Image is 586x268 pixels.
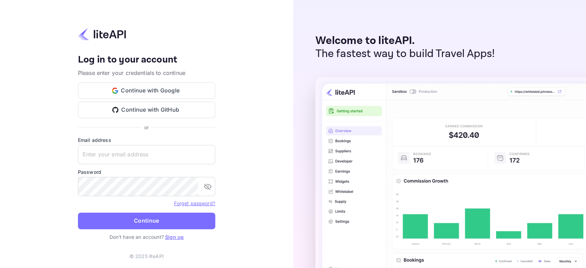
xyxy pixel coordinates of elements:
[78,69,215,77] p: Please enter your credentials to continue
[78,136,215,144] label: Email address
[144,124,149,131] p: or
[78,145,215,164] input: Enter your email address
[78,82,215,99] button: Continue with Google
[78,102,215,118] button: Continue with GitHub
[202,150,210,159] keeper-lock: Open Keeper Popup
[78,213,215,229] button: Continue
[201,180,215,193] button: toggle password visibility
[78,54,215,66] h4: Log in to your account
[315,47,495,60] p: The fastest way to build Travel Apps!
[174,200,215,206] a: Forget password?
[78,233,215,241] p: Don't have an account?
[165,234,184,240] a: Sign up
[78,168,215,176] label: Password
[129,253,164,260] p: © 2025 liteAPI
[315,34,495,47] p: Welcome to liteAPI.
